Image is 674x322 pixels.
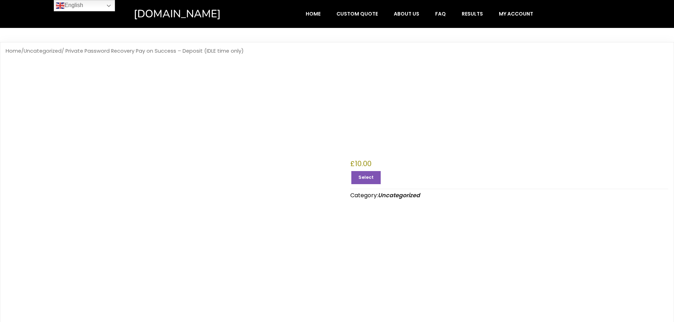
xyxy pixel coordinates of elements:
[6,48,668,54] nav: Breadcrumb
[394,11,419,17] span: About Us
[378,191,420,199] a: Uncategorized
[350,191,420,199] span: Category:
[350,71,668,154] h1: Private Password Recovery Pay on Success – Deposit (IDLE time only)
[336,11,378,17] span: Custom Quote
[350,170,382,185] button: Select
[298,7,328,21] a: Home
[24,47,62,54] a: Uncategorized
[386,7,427,21] a: About Us
[329,7,385,21] a: Custom Quote
[428,7,453,21] a: FAQ
[435,11,446,17] span: FAQ
[306,11,321,17] span: Home
[350,159,371,169] bdi: 10.00
[6,47,21,54] a: Home
[350,159,355,169] span: £
[56,1,64,10] img: en
[454,7,490,21] a: Results
[462,11,483,17] span: Results
[134,7,251,21] a: [DOMAIN_NAME]
[499,11,533,17] span: My account
[491,7,541,21] a: My account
